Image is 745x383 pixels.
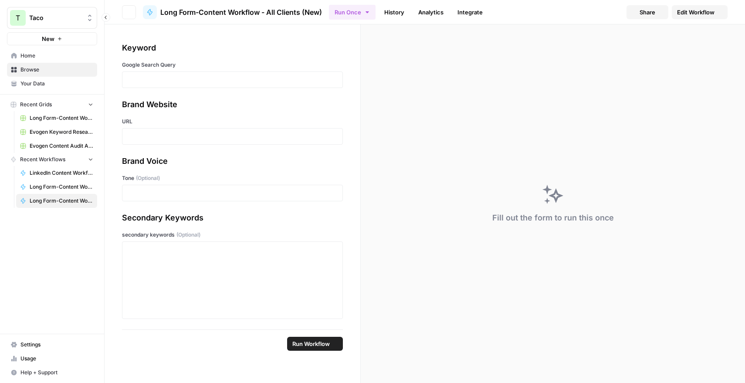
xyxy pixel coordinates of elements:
[122,174,343,182] label: Tone
[379,5,410,19] a: History
[20,156,65,163] span: Recent Workflows
[30,183,93,191] span: Long Form-Content Workflow - AI Clients (New)
[122,231,343,239] label: secondary keywords
[122,98,343,111] div: Brand Website
[20,355,93,363] span: Usage
[16,125,97,139] a: Evogen Keyword Research Agent Grid
[7,352,97,366] a: Usage
[7,7,97,29] button: Workspace: Taco
[452,5,488,19] a: Integrate
[292,339,330,348] span: Run Workflow
[640,8,655,17] span: Share
[30,169,93,177] span: LinkedIn Content Workflow
[7,366,97,380] button: Help + Support
[7,153,97,166] button: Recent Workflows
[20,66,93,74] span: Browse
[16,194,97,208] a: Long Form-Content Workflow - All Clients (New)
[16,139,97,153] a: Evogen Content Audit Agent Grid
[122,155,343,167] div: Brand Voice
[30,142,93,150] span: Evogen Content Audit Agent Grid
[143,5,322,19] a: Long Form-Content Workflow - All Clients (New)
[16,13,20,23] span: T
[626,5,668,19] button: Share
[20,369,93,376] span: Help + Support
[136,174,160,182] span: (Optional)
[122,42,343,54] div: Keyword
[7,32,97,45] button: New
[7,49,97,63] a: Home
[7,98,97,111] button: Recent Grids
[20,341,93,349] span: Settings
[16,111,97,125] a: Long Form-Content Workflow - AI Clients (New) Grid
[7,338,97,352] a: Settings
[672,5,728,19] a: Edit Workflow
[20,52,93,60] span: Home
[160,7,322,17] span: Long Form-Content Workflow - All Clients (New)
[7,63,97,77] a: Browse
[413,5,449,19] a: Analytics
[30,197,93,205] span: Long Form-Content Workflow - All Clients (New)
[122,61,343,69] label: Google Search Query
[329,5,376,20] button: Run Once
[287,337,343,351] button: Run Workflow
[29,14,82,22] span: Taco
[16,166,97,180] a: LinkedIn Content Workflow
[30,128,93,136] span: Evogen Keyword Research Agent Grid
[122,212,343,224] div: Secondary Keywords
[176,231,200,239] span: (Optional)
[16,180,97,194] a: Long Form-Content Workflow - AI Clients (New)
[7,77,97,91] a: Your Data
[122,118,343,125] label: URL
[677,8,715,17] span: Edit Workflow
[20,101,52,108] span: Recent Grids
[30,114,93,122] span: Long Form-Content Workflow - AI Clients (New) Grid
[492,212,614,224] div: Fill out the form to run this once
[20,80,93,88] span: Your Data
[42,34,54,43] span: New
